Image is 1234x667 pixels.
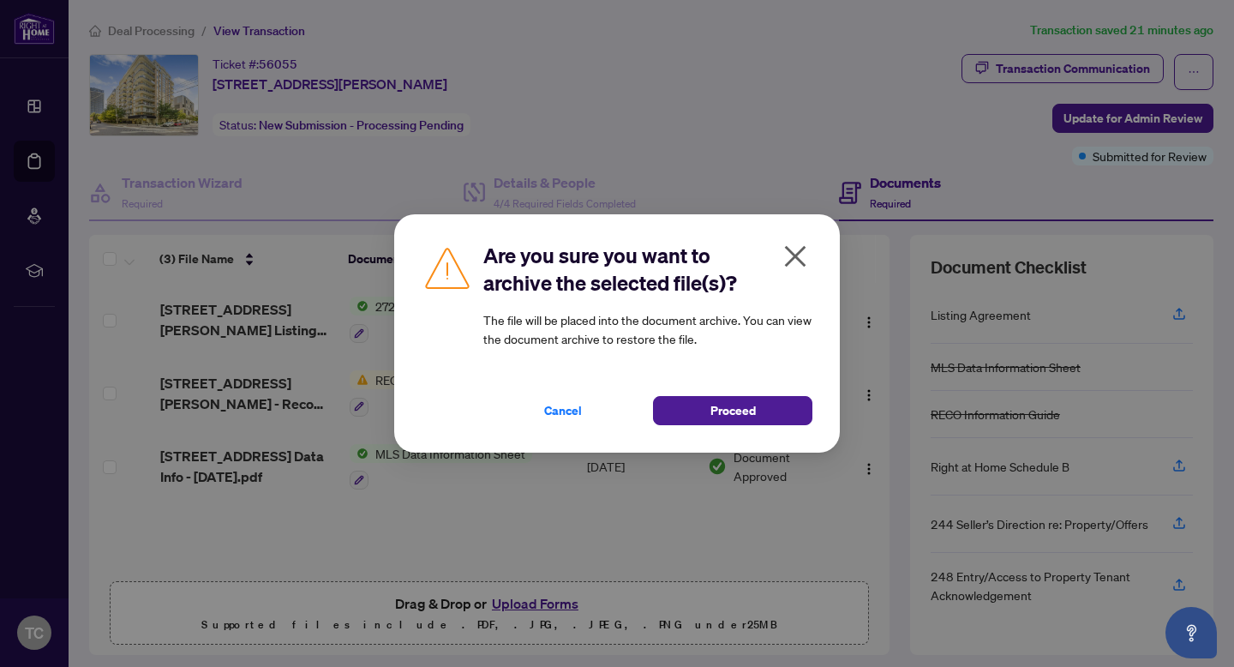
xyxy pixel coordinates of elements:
[544,397,582,424] span: Cancel
[483,396,643,425] button: Cancel
[782,243,809,270] span: close
[483,242,812,297] h2: Are you sure you want to archive the selected file(s)?
[1165,607,1217,658] button: Open asap
[710,397,756,424] span: Proceed
[422,242,473,293] img: Caution Icon
[653,396,812,425] button: Proceed
[483,310,812,348] article: The file will be placed into the document archive. You can view the document archive to restore t...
